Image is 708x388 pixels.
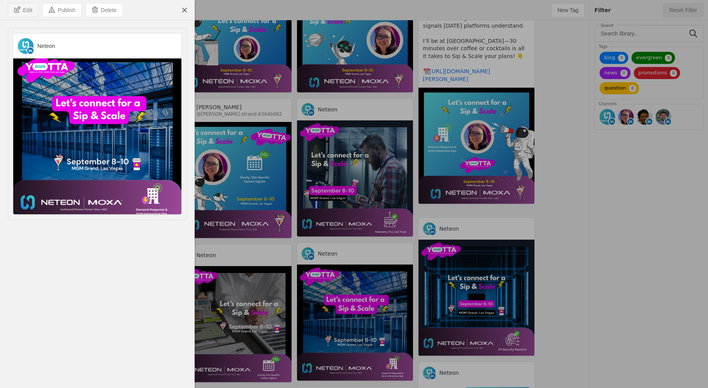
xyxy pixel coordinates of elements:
div: Neteon [37,42,55,50]
div: Domain: [DOMAIN_NAME] [20,20,86,26]
div: v 4.0.25 [22,12,38,19]
div: Domain Overview [30,46,70,51]
button: Edit [8,3,39,17]
div: Keywords by Traffic [86,46,131,51]
span: Delete [101,6,116,14]
img: website_grey.svg [12,20,19,26]
span: Edit [23,6,32,14]
span: Publish [58,6,76,14]
img: undefined [13,58,181,214]
button: Publish [42,3,82,17]
img: cache [18,38,33,54]
button: Delete [86,3,123,17]
img: tab_keywords_by_traffic_grey.svg [77,45,84,51]
img: tab_domain_overview_orange.svg [21,45,27,51]
img: logo_orange.svg [12,12,19,19]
